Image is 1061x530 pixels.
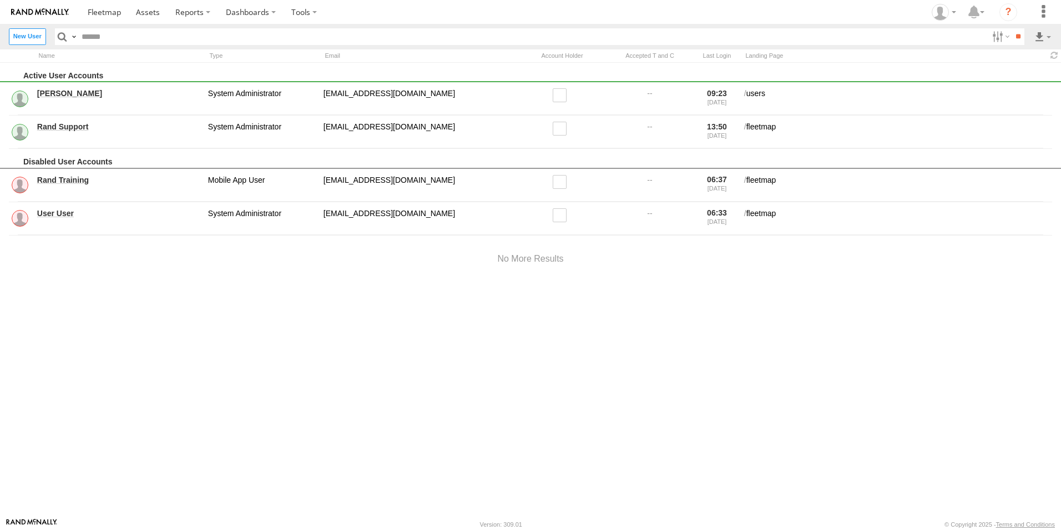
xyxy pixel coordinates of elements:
[742,51,1043,61] div: Landing Page
[742,87,1052,111] div: users
[742,207,1052,231] div: fleetmap
[206,173,317,197] div: Mobile App User
[36,51,202,61] div: Name
[37,175,200,185] a: Rand Training
[322,120,516,144] div: odyssey@rand.com
[322,207,516,231] div: fortraining@train.com
[553,88,572,102] label: Read only
[206,207,317,231] div: System Administrator
[1048,51,1061,61] span: Refresh
[996,521,1055,528] a: Terms and Conditions
[696,120,738,144] div: 13:50 [DATE]
[9,28,46,44] label: Create New User
[696,51,738,61] div: Last Login
[322,87,516,111] div: service@odysseygroupllc.com
[322,51,516,61] div: Email
[553,208,572,222] label: Read only
[6,519,57,530] a: Visit our Website
[69,28,78,44] label: Search Query
[37,122,200,132] a: Rand Support
[1033,28,1052,44] label: Export results as...
[742,173,1052,197] div: fleetmap
[206,51,317,61] div: Type
[696,173,738,197] div: 06:37 [DATE]
[696,87,738,111] div: 09:23 [DATE]
[988,28,1012,44] label: Search Filter Options
[37,88,200,98] a: [PERSON_NAME]
[608,51,691,61] div: Has user accepted Terms and Conditions
[928,4,960,21] div: Ed Pruneda
[206,120,317,144] div: System Administrator
[11,8,69,16] img: rand-logo.svg
[742,120,1052,144] div: fleetmap
[553,175,572,189] label: Read only
[696,207,738,231] div: 06:33 [DATE]
[944,521,1055,528] div: © Copyright 2025 -
[999,3,1017,21] i: ?
[521,51,604,61] div: Account Holder
[480,521,522,528] div: Version: 309.01
[553,122,572,136] label: Read only
[322,173,516,197] div: randtraining@rand.com
[206,87,317,111] div: System Administrator
[37,208,200,218] a: User User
